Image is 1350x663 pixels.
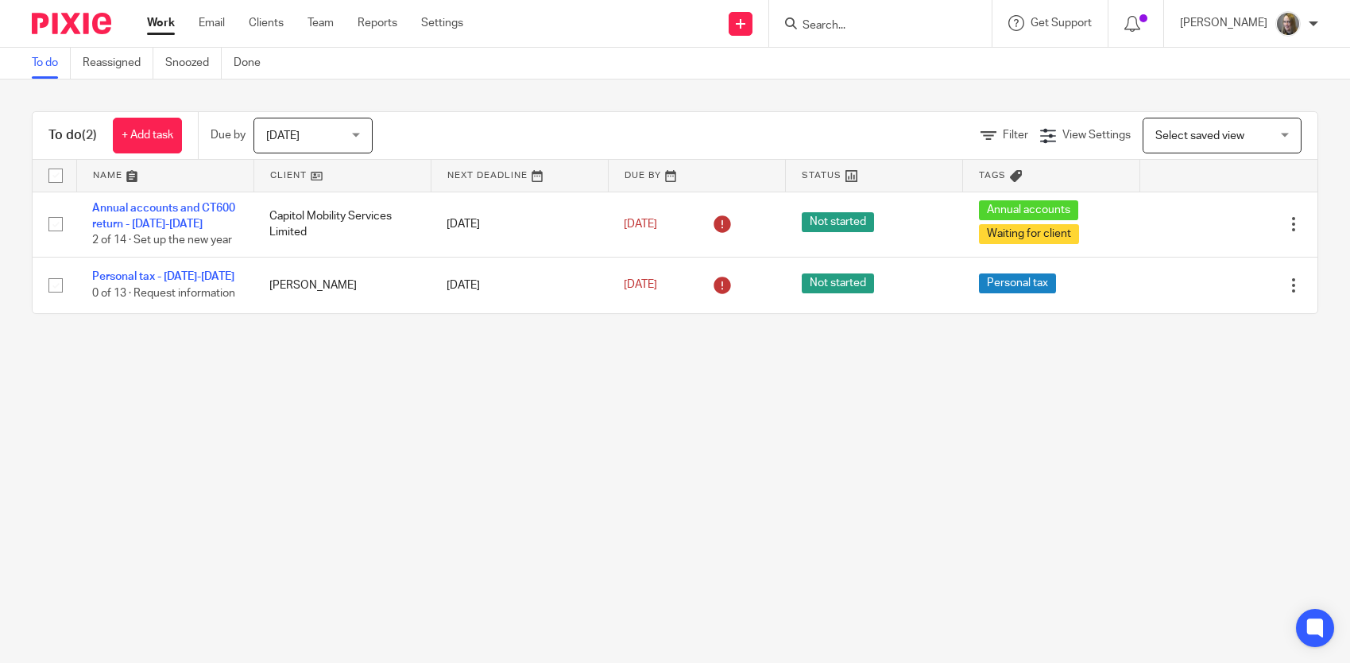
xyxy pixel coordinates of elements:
img: Pixie [32,13,111,34]
a: + Add task [113,118,182,153]
a: Personal tax - [DATE]-[DATE] [92,271,234,282]
a: Clients [249,15,284,31]
a: Done [234,48,273,79]
td: Capitol Mobility Services Limited [253,192,431,257]
p: Due by [211,127,246,143]
span: [DATE] [624,219,657,230]
a: Email [199,15,225,31]
td: [PERSON_NAME] [253,257,431,313]
span: 2 of 14 · Set up the new year [92,235,232,246]
a: Reports [358,15,397,31]
span: Not started [802,212,874,232]
span: Filter [1003,130,1028,141]
a: Reassigned [83,48,153,79]
a: Team [308,15,334,31]
span: [DATE] [624,280,657,291]
span: 0 of 13 · Request information [92,288,235,299]
span: View Settings [1062,130,1131,141]
span: Select saved view [1155,130,1244,142]
span: (2) [82,129,97,142]
img: Emma%201.jpg [1275,11,1301,37]
span: [DATE] [266,130,300,142]
a: Snoozed [165,48,222,79]
p: [PERSON_NAME] [1180,15,1267,31]
h1: To do [48,127,97,144]
a: Annual accounts and CT600 return - [DATE]-[DATE] [92,203,235,230]
span: Annual accounts [979,200,1078,220]
span: Not started [802,273,874,293]
td: [DATE] [431,192,608,257]
span: Waiting for client [979,224,1079,244]
span: Get Support [1031,17,1092,29]
span: Tags [979,171,1006,180]
a: To do [32,48,71,79]
input: Search [801,19,944,33]
a: Work [147,15,175,31]
a: Settings [421,15,463,31]
td: [DATE] [431,257,608,313]
span: Personal tax [979,273,1056,293]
